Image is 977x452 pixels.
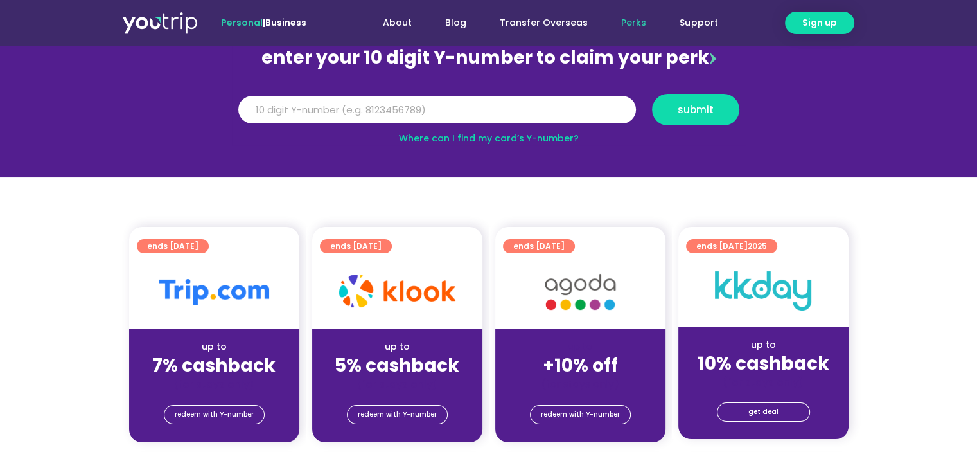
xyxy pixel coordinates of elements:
[341,11,734,35] nav: Menu
[366,11,428,35] a: About
[428,11,483,35] a: Blog
[506,377,655,391] div: (for stays only)
[513,239,565,253] span: ends [DATE]
[652,94,739,125] button: submit
[152,353,276,378] strong: 7% cashback
[232,41,746,75] div: enter your 10 digit Y-number to claim your perk
[175,406,254,424] span: redeem with Y-number
[568,340,592,353] span: up to
[238,94,739,135] form: Y Number
[265,16,306,29] a: Business
[748,403,779,421] span: get deal
[748,240,767,251] span: 2025
[663,11,734,35] a: Support
[689,338,838,352] div: up to
[503,239,575,253] a: ends [DATE]
[399,132,579,145] a: Where can I find my card’s Y-number?
[330,239,382,253] span: ends [DATE]
[335,353,459,378] strong: 5% cashback
[139,340,289,354] div: up to
[221,16,263,29] span: Personal
[541,406,620,424] span: redeem with Y-number
[137,239,209,253] a: ends [DATE]
[483,11,604,35] a: Transfer Overseas
[543,353,618,378] strong: +10% off
[785,12,854,34] a: Sign up
[358,406,437,424] span: redeem with Y-number
[347,405,448,424] a: redeem with Y-number
[689,375,838,389] div: (for stays only)
[147,239,198,253] span: ends [DATE]
[322,340,472,354] div: up to
[221,16,306,29] span: |
[320,239,392,253] a: ends [DATE]
[322,377,472,391] div: (for stays only)
[164,405,265,424] a: redeem with Y-number
[802,16,837,30] span: Sign up
[698,351,829,376] strong: 10% cashback
[238,96,636,124] input: 10 digit Y-number (e.g. 8123456789)
[604,11,663,35] a: Perks
[530,405,631,424] a: redeem with Y-number
[717,402,810,422] a: get deal
[696,239,767,253] span: ends [DATE]
[686,239,777,253] a: ends [DATE]2025
[678,105,714,114] span: submit
[139,377,289,391] div: (for stays only)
